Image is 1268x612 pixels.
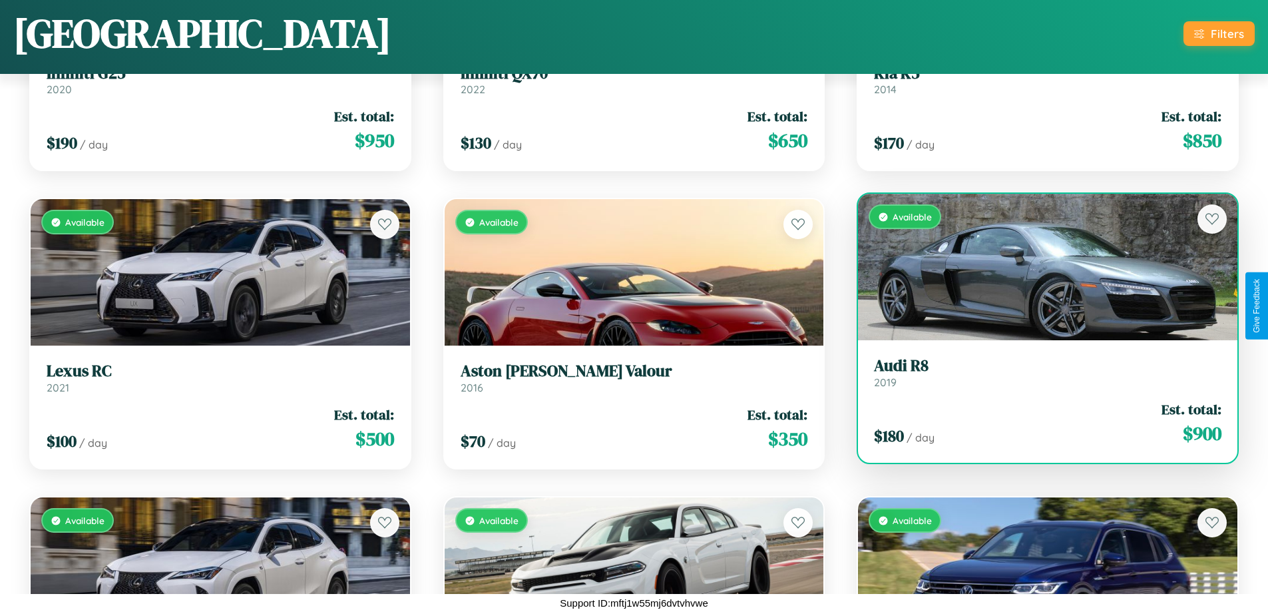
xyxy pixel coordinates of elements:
span: 2022 [461,83,485,96]
span: 2014 [874,83,897,96]
span: $ 650 [768,127,807,154]
span: 2016 [461,381,483,394]
span: Available [65,515,105,526]
span: Available [479,216,519,228]
a: Kia K52014 [874,64,1221,97]
div: Filters [1211,27,1244,41]
span: Est. total: [334,107,394,126]
span: / day [80,138,108,151]
span: 2019 [874,376,897,389]
a: Infiniti G252020 [47,64,394,97]
span: $ 350 [768,426,807,452]
span: $ 70 [461,430,485,452]
span: $ 170 [874,132,904,154]
h3: Lexus RC [47,362,394,381]
p: Support ID: mftj1w55mj6dvtvhvwe [560,594,708,612]
span: Est. total: [1162,107,1221,126]
span: / day [907,431,935,444]
span: 2020 [47,83,72,96]
span: Available [893,211,932,222]
span: Available [479,515,519,526]
span: $ 900 [1183,420,1221,447]
a: Infiniti QX702022 [461,64,808,97]
h1: [GEOGRAPHIC_DATA] [13,6,391,61]
button: Filters [1183,21,1255,46]
span: $ 130 [461,132,491,154]
a: Audi R82019 [874,356,1221,389]
span: 2021 [47,381,69,394]
span: Est. total: [747,107,807,126]
span: $ 950 [355,127,394,154]
span: Available [893,515,932,526]
h3: Aston [PERSON_NAME] Valour [461,362,808,381]
span: Est. total: [747,405,807,424]
a: Aston [PERSON_NAME] Valour2016 [461,362,808,394]
span: $ 500 [355,426,394,452]
span: Est. total: [1162,400,1221,419]
span: Available [65,216,105,228]
a: Lexus RC2021 [47,362,394,394]
span: / day [494,138,522,151]
span: / day [907,138,935,151]
span: $ 100 [47,430,77,452]
span: / day [79,436,107,450]
span: $ 180 [874,425,904,447]
h3: Audi R8 [874,356,1221,376]
span: $ 850 [1183,127,1221,154]
span: $ 190 [47,132,77,154]
div: Give Feedback [1252,279,1261,333]
span: Est. total: [334,405,394,424]
span: / day [488,436,516,450]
